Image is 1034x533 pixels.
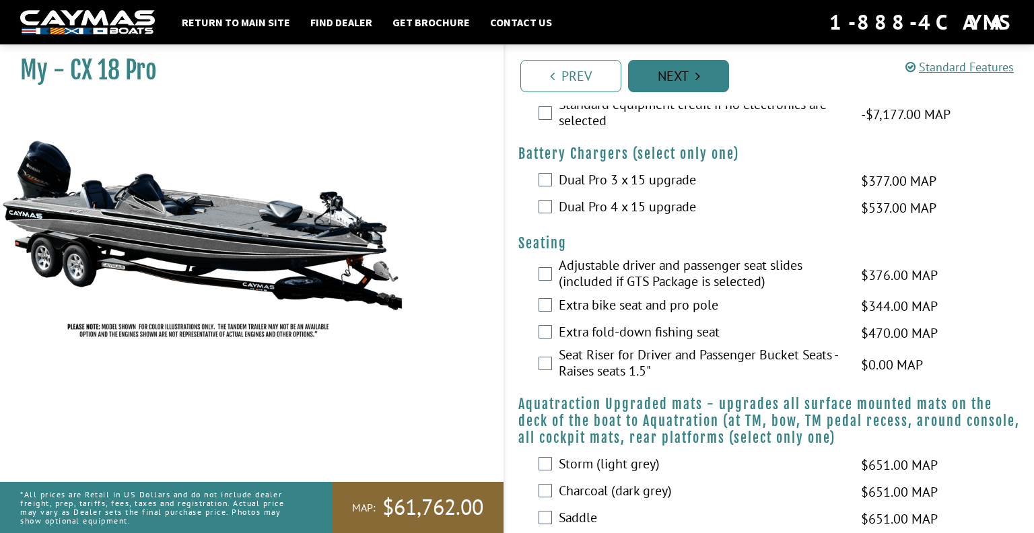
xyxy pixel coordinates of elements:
[483,13,559,31] a: Contact Us
[861,104,951,125] span: -$7,177.00 MAP
[559,172,844,191] label: Dual Pro 3 x 15 upgrade
[517,58,1034,92] ul: Pagination
[559,456,844,475] label: Storm (light grey)
[382,493,483,522] span: $61,762.00
[559,199,844,218] label: Dual Pro 4 x 15 upgrade
[861,296,938,316] span: $344.00 MAP
[559,324,844,343] label: Extra fold-down fishing seat
[304,13,379,31] a: Find Dealer
[905,59,1014,75] a: Standard Features
[829,7,1014,37] div: 1-888-4CAYMAS
[861,355,923,375] span: $0.00 MAP
[861,198,936,218] span: $537.00 MAP
[861,509,938,529] span: $651.00 MAP
[20,483,302,532] p: *All prices are Retail in US Dollars and do not include dealer freight, prep, tariffs, fees, taxe...
[861,171,936,191] span: $377.00 MAP
[559,257,844,293] label: Adjustable driver and passenger seat slides (included if GTS Package is selected)
[518,235,1021,252] h4: Seating
[518,145,1021,162] h4: Battery Chargers (select only one)
[386,13,477,31] a: Get Brochure
[559,483,844,502] label: Charcoal (dark grey)
[559,509,844,529] label: Saddle
[520,60,621,92] a: Prev
[175,13,297,31] a: Return to main site
[861,455,938,475] span: $651.00 MAP
[559,297,844,316] label: Extra bike seat and pro pole
[861,323,938,343] span: $470.00 MAP
[20,55,470,85] h1: My - CX 18 Pro
[861,482,938,502] span: $651.00 MAP
[518,396,1021,446] h4: Aquatraction Upgraded mats - upgrades all surface mounted mats on the deck of the boat to Aquatra...
[559,347,844,382] label: Seat Riser for Driver and Passenger Bucket Seats - Raises seats 1.5"
[332,482,504,533] a: MAP:$61,762.00
[559,96,844,132] label: Standard equipment credit if no electronics are selected
[628,60,729,92] a: Next
[861,265,938,285] span: $376.00 MAP
[352,501,376,515] span: MAP:
[20,10,155,35] img: white-logo-c9c8dbefe5ff5ceceb0f0178aa75bf4bb51f6bca0971e226c86eb53dfe498488.png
